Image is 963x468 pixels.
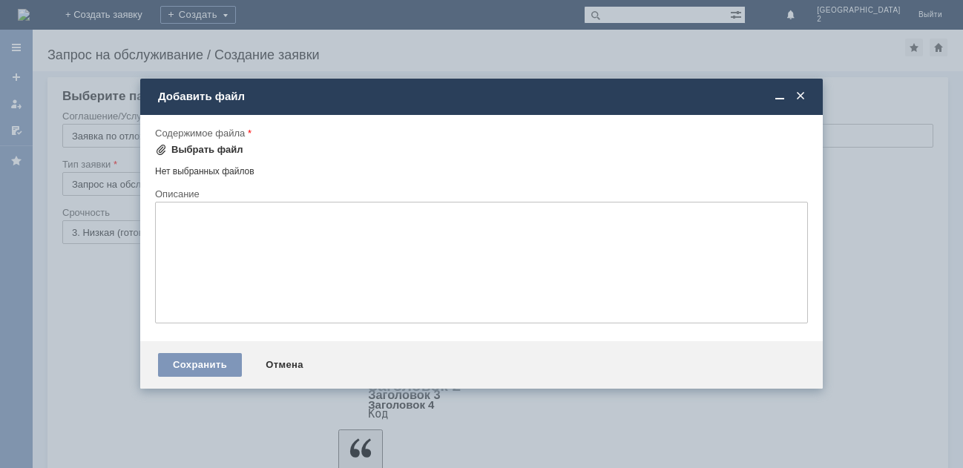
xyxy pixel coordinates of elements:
[155,189,805,199] div: Описание
[171,144,243,156] div: Выбрать файл
[793,90,808,103] span: Закрыть
[6,6,217,30] div: Добрый вечер! [PERSON_NAME] Прошу удалить отлож.чеки во вложении
[155,128,805,138] div: Содержимое файла
[772,90,787,103] span: Свернуть (Ctrl + M)
[155,160,808,177] div: Нет выбранных файлов
[158,90,808,103] div: Добавить файл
